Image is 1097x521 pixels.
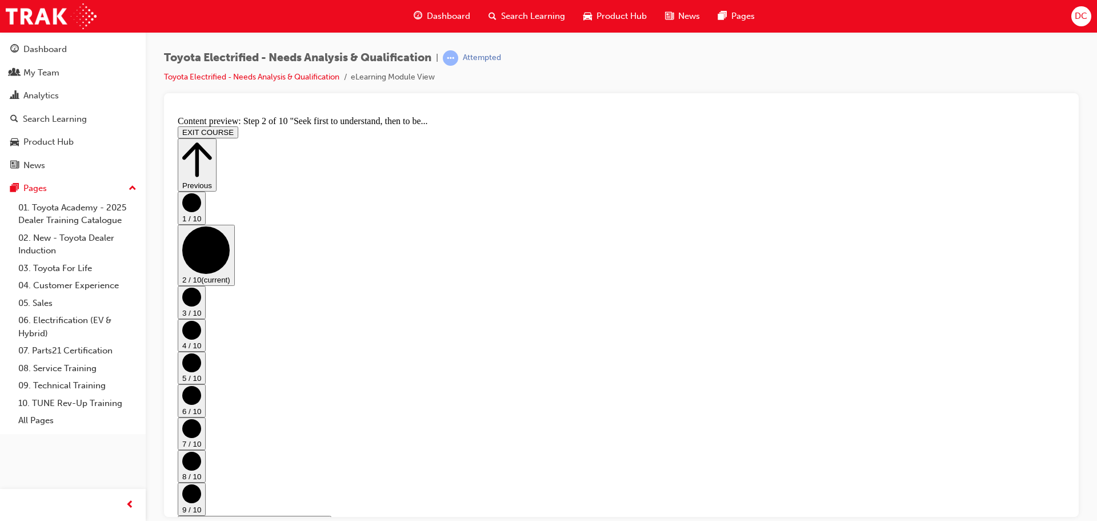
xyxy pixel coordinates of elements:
[14,277,141,295] a: 04. Customer Experience
[463,53,501,63] div: Attempted
[5,85,141,106] a: Analytics
[164,51,431,65] span: Toyota Electrified - Needs Analysis & Qualification
[14,342,141,360] a: 07. Parts21 Certification
[9,230,28,238] span: 4 / 10
[731,10,755,23] span: Pages
[1075,10,1087,23] span: DC
[5,178,141,199] button: Pages
[5,39,141,60] a: Dashboard
[5,37,141,178] button: DashboardMy TeamAnalyticsSearch LearningProduct HubNews
[9,394,28,403] span: 9 / 10
[501,10,565,23] span: Search Learning
[9,197,28,206] span: 3 / 10
[10,114,18,125] span: search-icon
[678,10,700,23] span: News
[479,5,574,28] a: search-iconSearch Learning
[5,174,33,207] button: 3 / 10
[23,182,47,195] div: Pages
[5,62,141,83] a: My Team
[10,68,19,78] span: people-icon
[9,361,28,369] span: 8 / 10
[5,208,33,240] button: 4 / 10
[596,10,647,23] span: Product Hub
[351,71,435,84] li: eLearning Module View
[10,137,19,148] span: car-icon
[5,371,33,404] button: 9 / 10
[5,15,65,27] button: EXIT COURSE
[1071,6,1091,26] button: DC
[14,312,141,342] a: 06. Electrification (EV & Hybrid)
[9,70,39,78] span: Previous
[14,229,141,260] a: 02. New - Toyota Dealer Induction
[427,10,470,23] span: Dashboard
[23,66,59,79] div: My Team
[14,199,141,229] a: 01. Toyota Academy - 2025 Dealer Training Catalogue
[14,260,141,277] a: 03. Toyota For Life
[14,360,141,377] a: 08. Service Training
[9,263,28,271] span: 5 / 10
[23,136,74,149] div: Product Hub
[10,91,19,101] span: chart-icon
[14,395,141,412] a: 10. TUNE Rev-Up Training
[443,50,458,66] span: learningRecordVerb_ATTEMPT-icon
[6,3,97,29] img: Trak
[10,184,19,194] span: pages-icon
[583,9,592,23] span: car-icon
[5,306,33,339] button: 7 / 10
[9,103,28,112] span: 1 / 10
[656,5,709,28] a: news-iconNews
[5,132,141,153] a: Product Hub
[5,155,141,176] a: News
[14,377,141,395] a: 09. Technical Training
[436,51,438,65] span: |
[5,273,33,305] button: 6 / 10
[28,164,57,173] span: (current)
[5,80,33,113] button: 1 / 10
[709,5,764,28] a: pages-iconPages
[5,113,62,175] button: 2 / 10(current)
[9,164,28,173] span: 2 / 10
[9,328,28,337] span: 7 / 10
[10,161,19,171] span: news-icon
[14,412,141,429] a: All Pages
[574,5,656,28] a: car-iconProduct Hub
[14,295,141,312] a: 05. Sales
[164,72,339,82] a: Toyota Electrified - Needs Analysis & Qualification
[718,9,727,23] span: pages-icon
[129,181,137,196] span: up-icon
[23,89,59,102] div: Analytics
[405,5,479,28] a: guage-iconDashboard
[5,5,892,15] div: Content preview: Step 2 of 10 "Seek first to understand, then to be...
[10,45,19,55] span: guage-icon
[5,109,141,130] a: Search Learning
[665,9,674,23] span: news-icon
[23,43,67,56] div: Dashboard
[23,159,45,172] div: News
[23,113,87,126] div: Search Learning
[5,339,33,371] button: 8 / 10
[126,498,134,512] span: prev-icon
[5,240,33,273] button: 5 / 10
[414,9,422,23] span: guage-icon
[489,9,497,23] span: search-icon
[9,296,28,304] span: 6 / 10
[5,27,43,80] button: Previous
